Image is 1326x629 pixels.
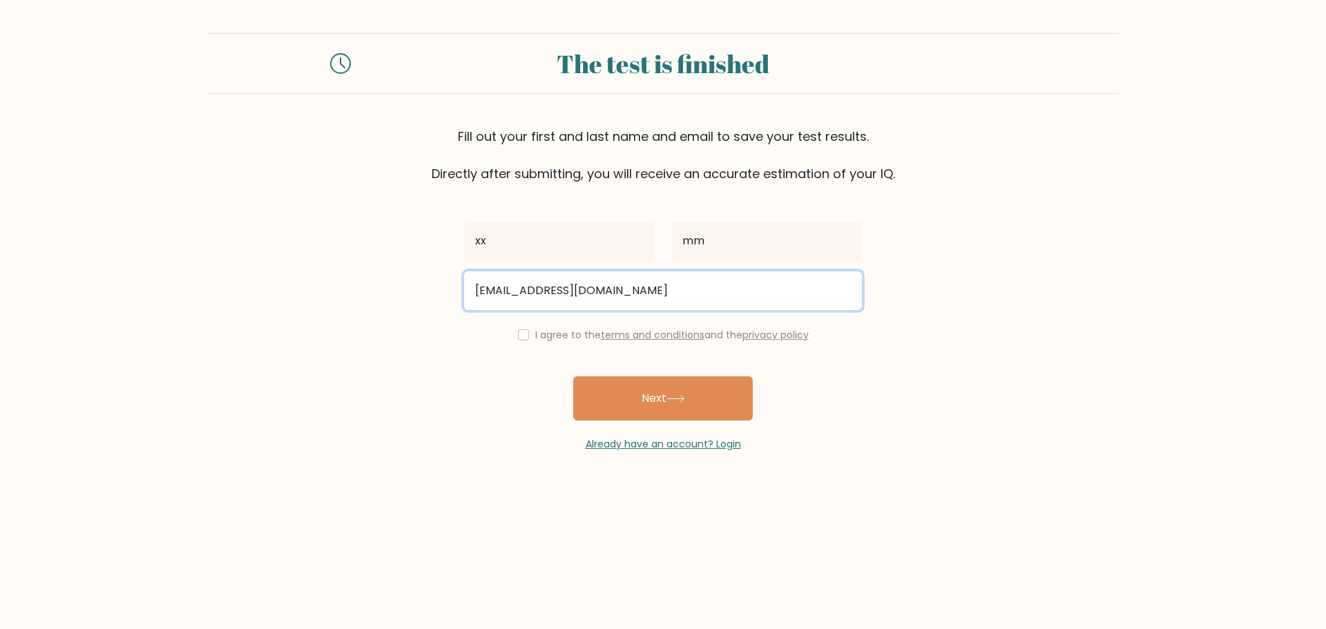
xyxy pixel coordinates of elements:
[671,222,862,260] input: Last name
[742,328,809,342] a: privacy policy
[586,437,741,451] a: Already have an account? Login
[535,328,809,342] label: I agree to the and the
[464,222,655,260] input: First name
[464,271,862,310] input: Email
[367,45,959,82] div: The test is finished
[601,328,704,342] a: terms and conditions
[207,127,1119,183] div: Fill out your first and last name and email to save your test results. Directly after submitting,...
[573,376,753,420] button: Next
